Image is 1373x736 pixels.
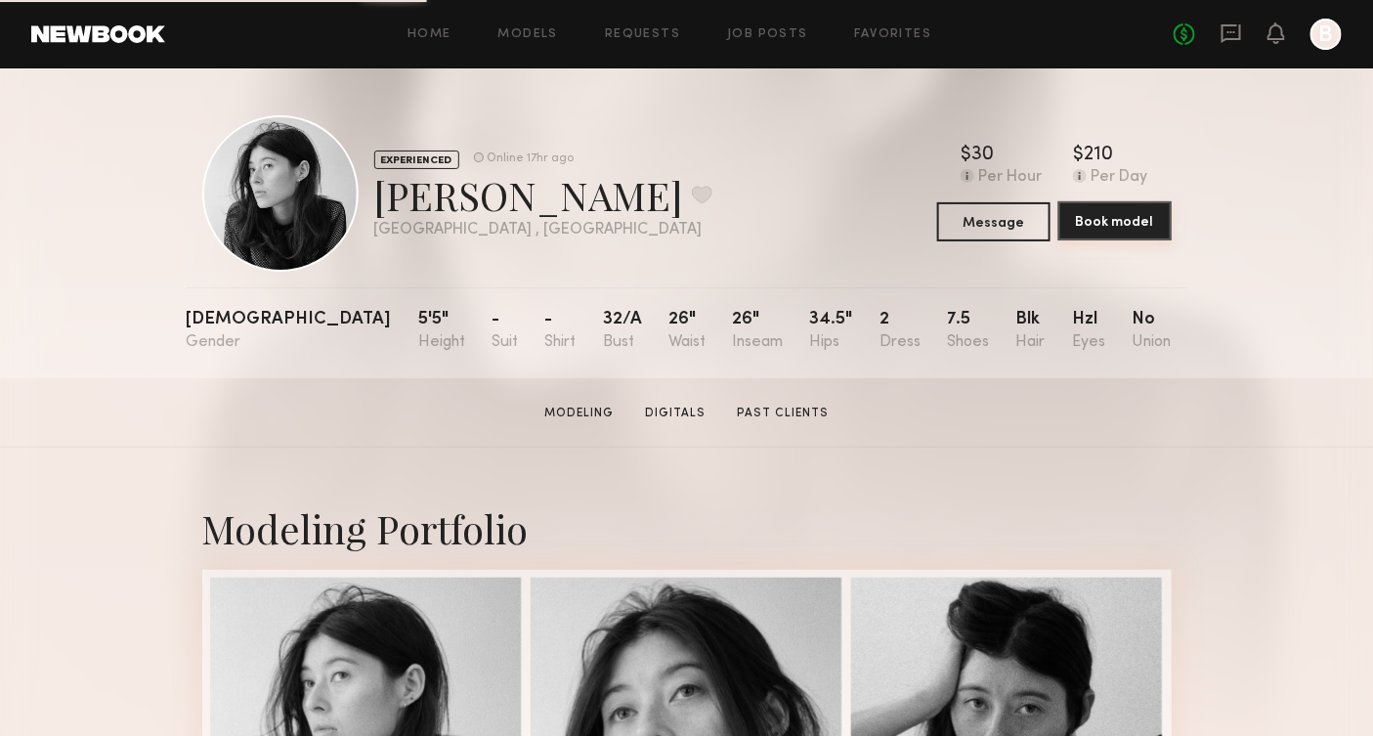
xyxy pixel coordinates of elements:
[498,28,558,41] a: Models
[971,146,994,165] div: 30
[374,151,459,169] div: EXPERIENCED
[978,169,1042,187] div: Per Hour
[408,28,451,41] a: Home
[1073,146,1084,165] div: $
[937,202,1051,241] button: Message
[418,311,465,351] div: 5'5"
[729,405,837,422] a: Past Clients
[637,405,713,422] a: Digitals
[1310,19,1342,50] a: B
[488,152,575,165] div: Online 17hr ago
[732,311,783,351] div: 26"
[536,405,622,422] a: Modeling
[187,311,392,351] div: [DEMOGRAPHIC_DATA]
[544,311,576,351] div: -
[202,502,1172,554] div: Modeling Portfolio
[880,311,921,351] div: 2
[374,169,712,221] div: [PERSON_NAME]
[374,222,712,238] div: [GEOGRAPHIC_DATA] , [GEOGRAPHIC_DATA]
[947,311,989,351] div: 7.5
[668,311,706,351] div: 26"
[1132,311,1171,351] div: No
[727,28,808,41] a: Job Posts
[1016,311,1046,351] div: Blk
[1058,201,1172,240] button: Book model
[1091,169,1147,187] div: Per Day
[1084,146,1113,165] div: 210
[1058,202,1172,241] a: Book model
[605,28,680,41] a: Requests
[1072,311,1105,351] div: Hzl
[603,311,642,351] div: 32/a
[810,311,853,351] div: 34.5"
[855,28,932,41] a: Favorites
[492,311,518,351] div: -
[961,146,971,165] div: $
